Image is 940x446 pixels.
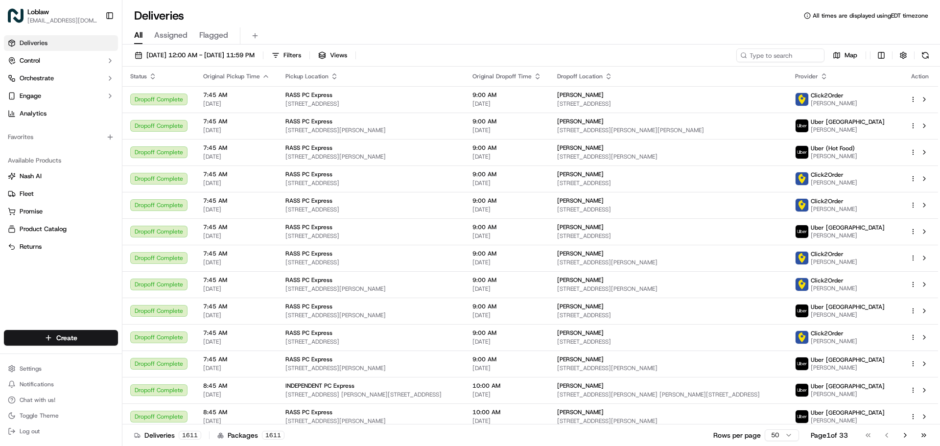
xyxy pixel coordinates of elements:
[472,100,541,108] span: [DATE]
[472,144,541,152] span: 9:00 AM
[796,384,808,397] img: uber-new-logo.jpeg
[557,117,604,125] span: [PERSON_NAME]
[4,35,118,51] a: Deliveries
[203,311,270,319] span: [DATE]
[285,364,457,372] span: [STREET_ADDRESS][PERSON_NAME]
[557,250,604,258] span: [PERSON_NAME]
[557,391,779,399] span: [STREET_ADDRESS][PERSON_NAME] [PERSON_NAME][STREET_ADDRESS]
[179,431,201,440] div: 1611
[203,364,270,372] span: [DATE]
[557,153,779,161] span: [STREET_ADDRESS][PERSON_NAME]
[811,284,857,292] span: [PERSON_NAME]
[285,285,457,293] span: [STREET_ADDRESS][PERSON_NAME]
[796,93,808,106] img: profile_click2order_cartwheel.png
[203,408,270,416] span: 8:45 AM
[203,303,270,310] span: 7:45 AM
[330,51,347,60] span: Views
[557,329,604,337] span: [PERSON_NAME]
[736,48,824,62] input: Type to search
[796,331,808,344] img: profile_click2order_cartwheel.png
[27,17,97,24] button: [EMAIL_ADDRESS][DOMAIN_NAME]
[811,277,844,284] span: Click2Order
[796,305,808,317] img: uber-new-logo.jpeg
[472,72,532,80] span: Original Dropoff Time
[4,106,118,121] a: Analytics
[811,205,857,213] span: [PERSON_NAME]
[130,72,147,80] span: Status
[472,232,541,240] span: [DATE]
[557,179,779,187] span: [STREET_ADDRESS]
[134,430,201,440] div: Deliveries
[4,362,118,376] button: Settings
[20,39,47,47] span: Deliveries
[27,7,49,17] span: Loblaw
[796,199,808,211] img: profile_click2order_cartwheel.png
[472,329,541,337] span: 9:00 AM
[557,144,604,152] span: [PERSON_NAME]
[472,258,541,266] span: [DATE]
[472,197,541,205] span: 9:00 AM
[557,197,604,205] span: [PERSON_NAME]
[472,408,541,416] span: 10:00 AM
[203,258,270,266] span: [DATE]
[285,153,457,161] span: [STREET_ADDRESS][PERSON_NAME]
[4,221,118,237] button: Product Catalog
[557,382,604,390] span: [PERSON_NAME]
[472,170,541,178] span: 9:00 AM
[472,311,541,319] span: [DATE]
[811,179,857,187] span: [PERSON_NAME]
[828,48,862,62] button: Map
[267,48,305,62] button: Filters
[811,382,885,390] span: Uber [GEOGRAPHIC_DATA]
[918,48,932,62] button: Refresh
[796,146,808,159] img: uber-new-logo.jpeg
[796,252,808,264] img: profile_click2order_cartwheel.png
[811,409,885,417] span: Uber [GEOGRAPHIC_DATA]
[4,330,118,346] button: Create
[203,355,270,363] span: 7:45 AM
[285,72,329,80] span: Pickup Location
[811,232,885,239] span: [PERSON_NAME]
[472,91,541,99] span: 9:00 AM
[20,207,43,216] span: Promise
[813,12,928,20] span: All times are displayed using EDT timezone
[203,206,270,213] span: [DATE]
[796,172,808,185] img: profile_click2order_cartwheel.png
[713,430,761,440] p: Rows per page
[285,417,457,425] span: [STREET_ADDRESS][PERSON_NAME]
[203,179,270,187] span: [DATE]
[314,48,352,62] button: Views
[557,364,779,372] span: [STREET_ADDRESS][PERSON_NAME]
[4,53,118,69] button: Control
[285,170,332,178] span: RASS PC Express
[845,51,857,60] span: Map
[557,206,779,213] span: [STREET_ADDRESS]
[557,100,779,108] span: [STREET_ADDRESS]
[811,99,857,107] span: [PERSON_NAME]
[4,88,118,104] button: Engage
[285,311,457,319] span: [STREET_ADDRESS][PERSON_NAME]
[557,232,779,240] span: [STREET_ADDRESS]
[285,391,457,399] span: [STREET_ADDRESS] [PERSON_NAME][STREET_ADDRESS]
[472,417,541,425] span: [DATE]
[20,396,55,404] span: Chat with us!
[285,303,332,310] span: RASS PC Express
[285,117,332,125] span: RASS PC Express
[796,278,808,291] img: profile_click2order_cartwheel.png
[203,117,270,125] span: 7:45 AM
[20,427,40,435] span: Log out
[811,258,857,266] span: [PERSON_NAME]
[472,126,541,134] span: [DATE]
[4,239,118,255] button: Returns
[20,109,47,118] span: Analytics
[811,144,855,152] span: Uber (Hot Food)
[557,285,779,293] span: [STREET_ADDRESS][PERSON_NAME]
[8,172,114,181] a: Nash AI
[4,204,118,219] button: Promise
[472,223,541,231] span: 9:00 AM
[4,70,118,86] button: Orchestrate
[811,364,885,372] span: [PERSON_NAME]
[8,242,114,251] a: Returns
[557,72,603,80] span: Dropoff Location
